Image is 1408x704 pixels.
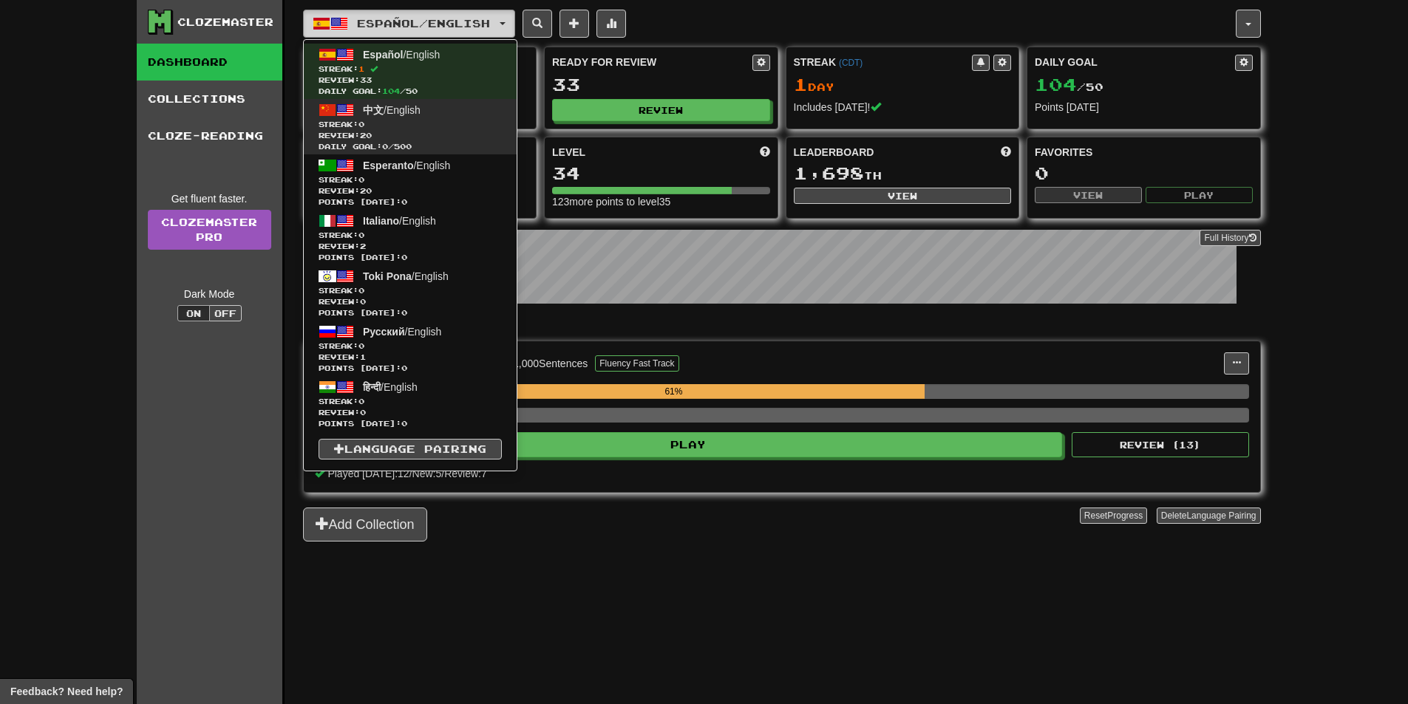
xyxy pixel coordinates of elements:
[794,163,864,183] span: 1,698
[304,265,517,321] a: Toki Pona/EnglishStreak:0 Review:0Points [DATE]:0
[363,270,412,282] span: Toki Pona
[595,355,679,372] button: Fluency Fast Track
[319,396,502,407] span: Streak:
[1035,145,1253,160] div: Favorites
[412,468,442,479] span: New: 5
[1200,230,1260,246] button: Full History
[319,341,502,352] span: Streak:
[794,75,1012,95] div: Day
[596,10,626,38] button: More stats
[1186,510,1256,521] span: Language Pairing
[839,58,863,68] a: (CDT)
[794,188,1012,204] button: View
[1035,100,1253,115] div: Points [DATE]
[319,285,502,296] span: Streak:
[552,99,770,121] button: Review
[363,326,405,338] span: Русский
[363,215,399,227] span: Italiano
[319,363,502,374] span: Points [DATE]: 0
[148,191,271,206] div: Get fluent faster.
[358,397,364,406] span: 0
[1035,187,1142,203] button: View
[303,10,515,38] button: Español/English
[363,104,421,116] span: / English
[319,418,502,429] span: Points [DATE]: 0
[760,145,770,160] span: Score more points to level up
[358,230,364,239] span: 0
[1157,508,1261,524] button: DeleteLanguage Pairing
[1146,187,1253,203] button: Play
[303,318,1261,333] p: In Progress
[363,104,384,116] span: 中文
[1072,432,1249,457] button: Review (13)
[409,468,412,479] span: /
[319,296,502,307] span: Review: 0
[363,381,381,393] span: हिन्दी
[357,17,490,30] span: Español / English
[304,99,517,154] a: 中文/EnglishStreak:0 Review:20Daily Goal:0/500
[794,74,808,95] span: 1
[358,120,364,129] span: 0
[304,210,517,265] a: Italiano/EnglishStreak:0 Review:2Points [DATE]:0
[319,130,502,141] span: Review: 20
[363,215,436,227] span: / English
[358,64,364,73] span: 1
[177,15,273,30] div: Clozemaster
[552,164,770,182] div: 34
[137,81,282,117] a: Collections
[304,154,517,210] a: Esperanto/EnglishStreak:0 Review:20Points [DATE]:0
[209,305,242,321] button: Off
[552,145,585,160] span: Level
[319,241,502,252] span: Review: 2
[363,160,450,171] span: / English
[10,684,123,699] span: Open feedback widget
[358,341,364,350] span: 0
[358,175,364,184] span: 0
[1035,81,1103,93] span: / 50
[319,75,502,86] span: Review: 33
[137,44,282,81] a: Dashboard
[304,376,517,431] a: हिन्दी/EnglishStreak:0 Review:0Points [DATE]:0
[319,86,502,97] span: Daily Goal: / 50
[794,55,973,69] div: Streak
[1080,508,1147,524] button: ResetProgress
[319,64,502,75] span: Streak:
[319,174,502,185] span: Streak:
[319,196,502,208] span: Points [DATE]: 0
[315,432,1063,457] button: Play
[794,100,1012,115] div: Includes [DATE]!
[513,356,588,371] div: 1,000 Sentences
[363,160,413,171] span: Esperanto
[552,75,770,94] div: 33
[319,407,502,418] span: Review: 0
[552,194,770,209] div: 123 more points to level 35
[1035,164,1253,182] div: 0
[363,381,418,393] span: / English
[794,164,1012,183] div: th
[1035,55,1235,71] div: Daily Goal
[319,119,502,130] span: Streak:
[319,185,502,196] span: Review: 20
[1107,510,1143,521] span: Progress
[444,468,487,479] span: Review: 7
[303,508,427,541] button: Add Collection
[363,326,441,338] span: / English
[319,352,502,363] span: Review: 1
[148,210,271,250] a: ClozemasterPro
[327,468,409,479] span: Played [DATE]: 12
[382,86,400,95] span: 104
[441,468,444,479] span: /
[363,49,440,61] span: / English
[304,44,517,99] a: Español/EnglishStreak:1 Review:33Daily Goal:104/50
[523,10,552,38] button: Search sentences
[319,230,502,241] span: Streak:
[560,10,589,38] button: Add sentence to collection
[363,270,449,282] span: / English
[382,142,388,151] span: 0
[304,321,517,376] a: Русский/EnglishStreak:0 Review:1Points [DATE]:0
[1001,145,1011,160] span: This week in points, UTC
[319,252,502,263] span: Points [DATE]: 0
[423,384,925,399] div: 61%
[137,117,282,154] a: Cloze-Reading
[358,286,364,295] span: 0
